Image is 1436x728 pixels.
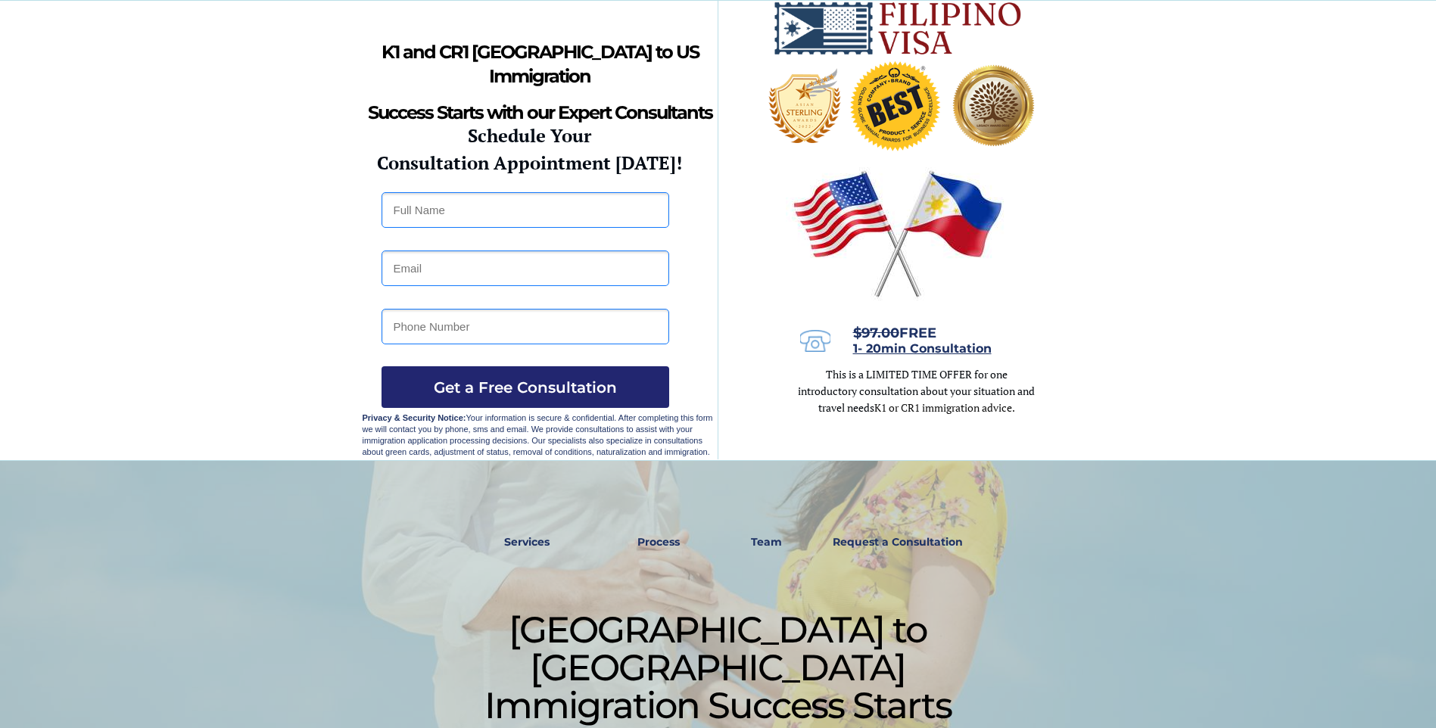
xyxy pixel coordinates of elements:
[630,525,687,560] a: Process
[382,250,669,286] input: Email
[468,123,591,148] strong: Schedule Your
[741,525,792,560] a: Team
[853,343,992,355] a: 1- 20min Consultation
[853,341,992,356] span: 1- 20min Consultation
[382,366,669,408] button: Get a Free Consultation
[363,413,713,456] span: Your information is secure & confidential. After completing this form we will contact you by phon...
[853,325,936,341] span: FREE
[382,41,699,87] strong: K1 and CR1 [GEOGRAPHIC_DATA] to US Immigration
[377,151,682,175] strong: Consultation Appointment [DATE]!
[798,367,1035,415] span: This is a LIMITED TIME OFFER for one introductory consultation about your situation and travel needs
[853,325,899,341] s: $97.00
[363,413,466,422] strong: Privacy & Security Notice:
[494,525,560,560] a: Services
[826,525,970,560] a: Request a Consultation
[382,378,669,397] span: Get a Free Consultation
[751,535,782,549] strong: Team
[504,535,550,549] strong: Services
[833,535,963,549] strong: Request a Consultation
[368,101,712,123] strong: Success Starts with our Expert Consultants
[382,192,669,228] input: Full Name
[874,400,1015,415] span: K1 or CR1 immigration advice.
[637,535,680,549] strong: Process
[382,309,669,344] input: Phone Number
